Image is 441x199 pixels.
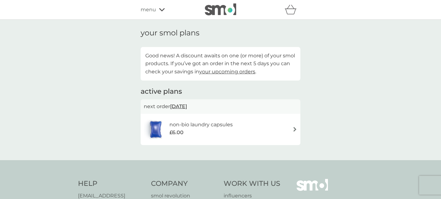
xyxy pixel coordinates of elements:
[141,29,300,38] h1: your smol plans
[205,3,236,15] img: smol
[78,179,145,189] h4: Help
[144,102,297,111] p: next order
[141,6,156,14] span: menu
[199,69,255,75] a: your upcoming orders
[145,52,296,76] p: Good news! A discount awaits on one (or more) of your smol products. If you’ve got an order in th...
[285,3,300,16] div: basket
[151,179,218,189] h4: Company
[169,121,233,129] h6: non-bio laundry capsules
[170,100,187,113] span: [DATE]
[224,179,280,189] h4: Work With Us
[293,127,297,132] img: arrow right
[169,128,184,137] span: £6.00
[141,87,300,97] h2: active plans
[144,118,168,140] img: non-bio laundry capsules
